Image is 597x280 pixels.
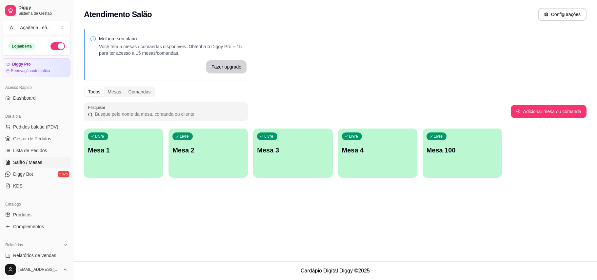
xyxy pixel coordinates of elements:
[18,11,68,16] span: Sistema de Gestão
[13,159,42,166] span: Salão / Mesas
[85,87,104,96] div: Todos
[13,147,47,154] span: Lista de Pedidos
[338,129,417,178] button: LivreMesa 4
[13,183,23,189] span: KDS
[20,24,51,31] div: Açaíteria Leã ...
[511,105,587,118] button: Adicionar mesa ou comanda
[3,3,70,18] a: DiggySistema de Gestão
[73,261,597,280] footer: Cardápio Digital Diggy © 2025
[3,262,70,277] button: [EMAIL_ADDRESS][DOMAIN_NAME]
[5,242,23,248] span: Relatórios
[3,250,70,261] a: Relatórios de vendas
[11,68,50,73] article: Renovação automática
[13,223,44,230] span: Complementos
[3,181,70,191] a: KDS
[172,146,244,155] p: Mesa 2
[3,145,70,156] a: Lista de Pedidos
[3,221,70,232] a: Complementos
[3,82,70,93] div: Acesso Rápido
[104,87,125,96] div: Mesas
[423,129,502,178] button: LivreMesa 100
[180,134,189,139] p: Livre
[18,5,68,11] span: Diggy
[3,199,70,210] div: Catálogo
[88,146,159,155] p: Mesa 1
[206,60,247,73] button: Fazer upgrade
[3,122,70,132] button: Pedidos balcão (PDV)
[349,134,358,139] p: Livre
[18,267,60,272] span: [EMAIL_ADDRESS][DOMAIN_NAME]
[12,62,31,67] article: Diggy Pro
[88,105,108,110] label: Pesquisar
[13,95,36,101] span: Dashboard
[95,134,104,139] p: Livre
[3,133,70,144] a: Gestor de Pedidos
[3,93,70,103] a: Dashboard
[538,8,587,21] button: Configurações
[3,210,70,220] a: Produtos
[434,134,443,139] p: Livre
[3,157,70,168] a: Salão / Mesas
[93,111,244,117] input: Pesquisar
[13,211,31,218] span: Produtos
[3,111,70,122] div: Dia a dia
[99,35,247,42] p: Melhore seu plano
[342,146,413,155] p: Mesa 4
[3,58,70,77] a: Diggy ProRenovaçãoautomática
[13,252,56,259] span: Relatórios de vendas
[3,21,70,34] button: Select a team
[257,146,328,155] p: Mesa 3
[8,24,15,31] span: A
[253,129,332,178] button: LivreMesa 3
[13,124,58,130] span: Pedidos balcão (PDV)
[50,42,65,50] button: Alterar Status
[13,135,51,142] span: Gestor de Pedidos
[99,43,247,56] p: Você tem 5 mesas / comandas disponíveis. Obtenha o Diggy Pro + 15 para ter acesso a 15 mesas/coma...
[84,129,163,178] button: LivreMesa 1
[427,146,498,155] p: Mesa 100
[13,171,33,177] span: Diggy Bot
[3,169,70,179] a: Diggy Botnovo
[169,129,248,178] button: LivreMesa 2
[84,9,152,20] h2: Atendimento Salão
[264,134,273,139] p: Livre
[8,43,35,50] div: Loja aberta
[125,87,154,96] div: Comandas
